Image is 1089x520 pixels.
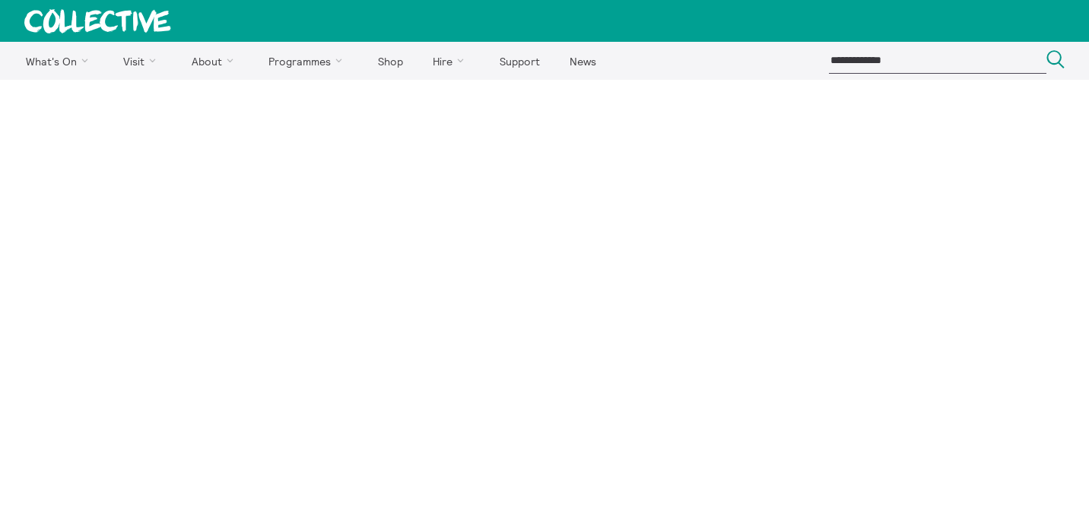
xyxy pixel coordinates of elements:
a: Hire [420,42,484,80]
a: News [556,42,609,80]
a: What's On [12,42,107,80]
a: About [178,42,252,80]
a: Shop [364,42,416,80]
a: Support [486,42,553,80]
a: Visit [110,42,176,80]
a: Programmes [256,42,362,80]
